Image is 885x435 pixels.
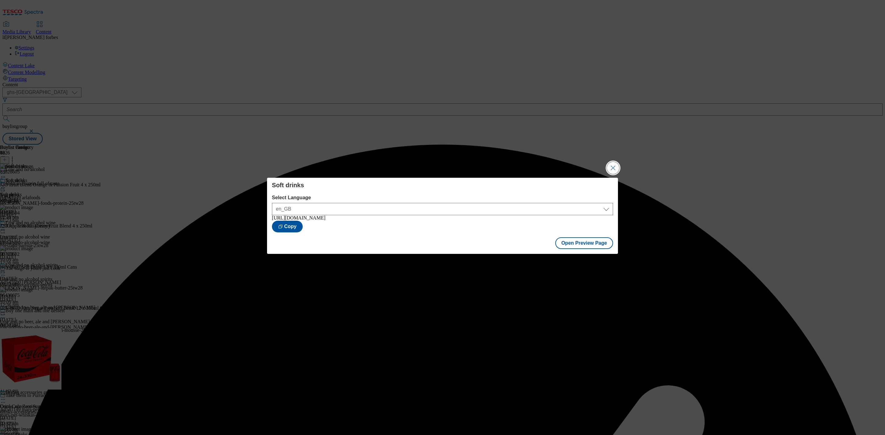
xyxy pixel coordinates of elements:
div: Modal [267,178,618,254]
button: Open Preview Page [555,237,613,249]
div: [URL][DOMAIN_NAME] [272,215,613,221]
label: Select Language [272,195,613,200]
button: Close Modal [607,162,619,174]
button: Copy [272,221,303,232]
h4: Soft drinks [272,181,613,189]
